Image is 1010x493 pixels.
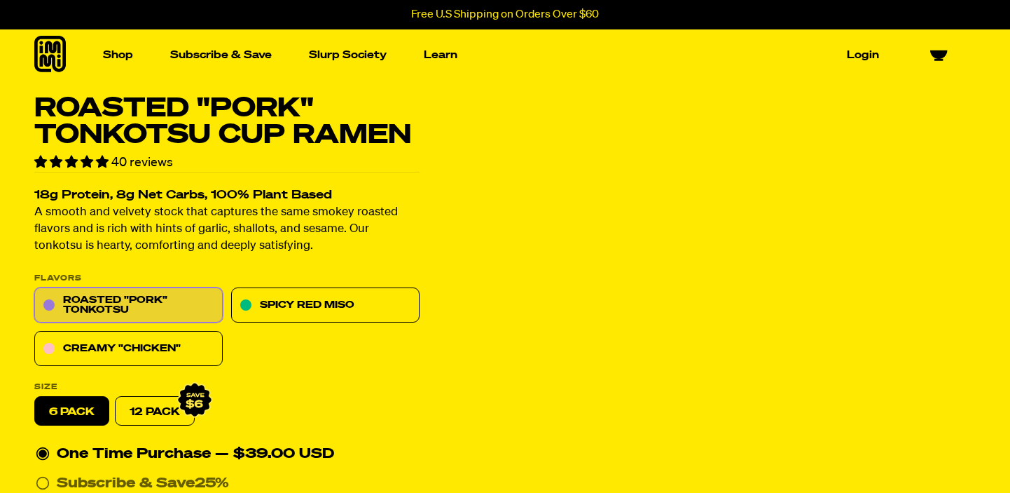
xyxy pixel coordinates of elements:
[34,384,420,391] label: Size
[34,332,223,367] a: Creamy "Chicken"
[34,95,420,149] h1: Roasted "Pork" Tonkotsu Cup Ramen
[34,275,420,283] p: Flavors
[34,190,420,202] h2: 18g Protein, 8g Net Carbs, 100% Plant Based
[34,205,420,255] p: A smooth and velvety stock that captures the same smokey roasted flavors and is rich with hints o...
[841,44,885,66] a: Login
[303,44,392,66] a: Slurp Society
[231,288,420,323] a: Spicy Red Miso
[115,397,195,426] a: 12 Pack
[411,8,599,21] p: Free U.S Shipping on Orders Over $60
[97,44,139,66] a: Shop
[34,156,111,169] span: 4.78 stars
[34,288,223,323] a: Roasted "Pork" Tonkotsu
[418,44,463,66] a: Learn
[97,29,885,81] nav: Main navigation
[34,397,109,426] label: 6 pack
[165,44,277,66] a: Subscribe & Save
[195,477,229,491] span: 25%
[36,443,418,466] div: One Time Purchase
[111,156,173,169] span: 40 reviews
[215,443,334,466] div: — $39.00 USD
